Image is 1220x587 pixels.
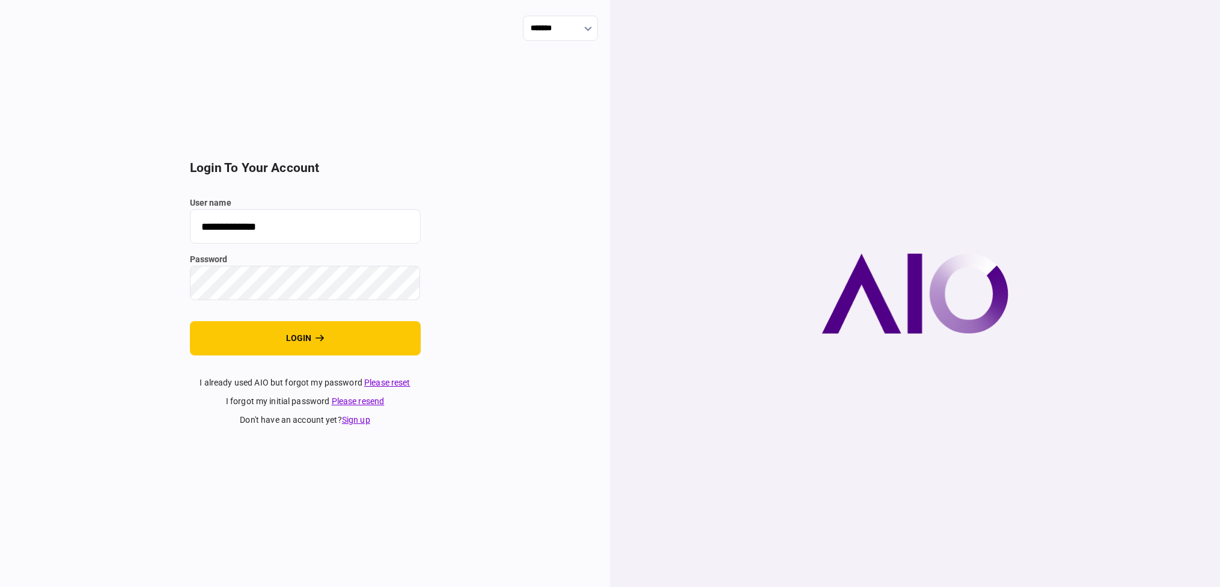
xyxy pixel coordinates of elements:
h2: login to your account [190,161,421,176]
button: login [190,321,421,355]
label: user name [190,197,421,209]
a: Please resend [332,396,385,406]
input: password [190,266,421,300]
div: I forgot my initial password [190,395,421,408]
div: don't have an account yet ? [190,414,421,426]
a: Please reset [364,378,410,387]
a: Sign up [342,415,370,425]
label: password [190,253,421,266]
input: show language options [523,16,598,41]
div: I already used AIO but forgot my password [190,376,421,389]
input: user name [190,209,421,244]
img: AIO company logo [822,253,1008,334]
